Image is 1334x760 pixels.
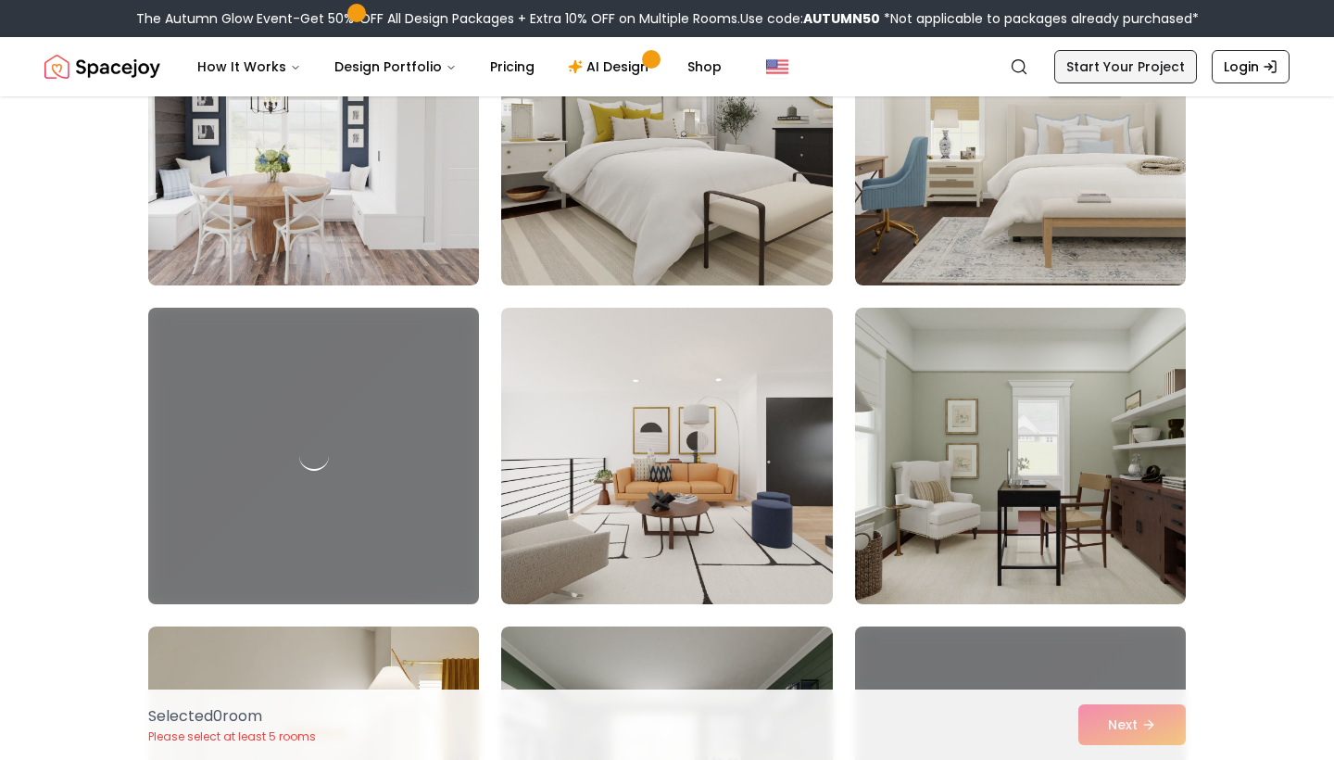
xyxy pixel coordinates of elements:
[182,48,736,85] nav: Main
[44,48,160,85] a: Spacejoy
[553,48,669,85] a: AI Design
[136,9,1199,28] div: The Autumn Glow Event-Get 50% OFF All Design Packages + Extra 10% OFF on Multiple Rooms.
[1054,50,1197,83] a: Start Your Project
[673,48,736,85] a: Shop
[803,9,880,28] b: AUTUMN50
[148,729,316,744] p: Please select at least 5 rooms
[44,48,160,85] img: Spacejoy Logo
[148,705,316,728] p: Selected 0 room
[320,48,472,85] button: Design Portfolio
[501,308,832,604] img: Room room-17
[855,308,1186,604] img: Room room-18
[880,9,1199,28] span: *Not applicable to packages already purchased*
[182,48,316,85] button: How It Works
[44,37,1290,96] nav: Global
[740,9,880,28] span: Use code:
[766,56,788,78] img: United States
[475,48,549,85] a: Pricing
[1212,50,1290,83] a: Login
